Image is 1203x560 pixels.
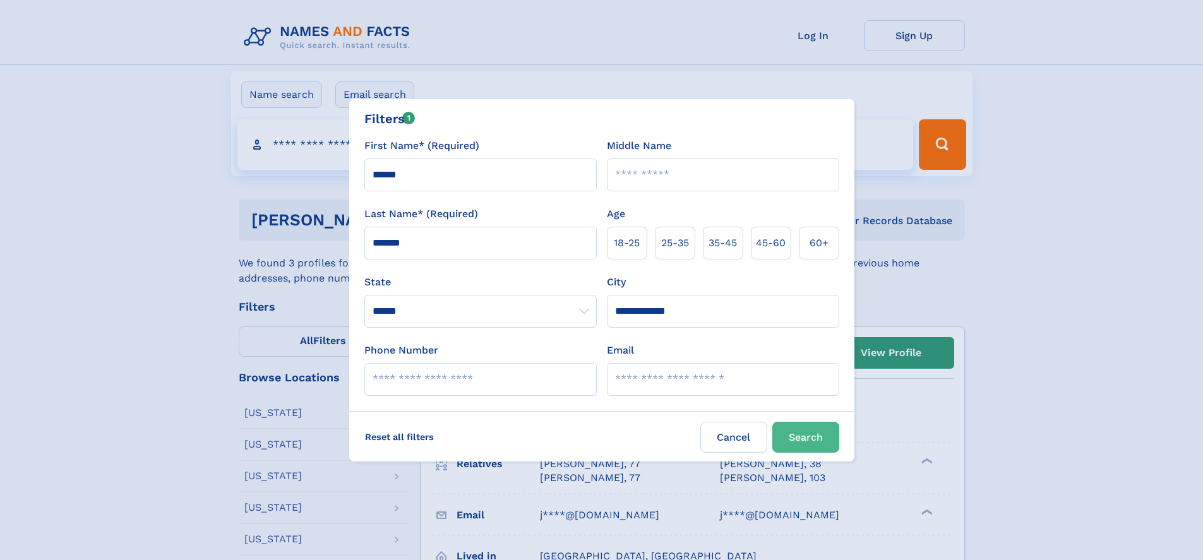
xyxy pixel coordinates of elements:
label: Phone Number [364,343,438,358]
span: 18‑25 [614,235,640,251]
label: Last Name* (Required) [364,206,478,222]
span: 35‑45 [709,235,737,251]
label: First Name* (Required) [364,138,479,153]
label: Email [607,343,634,358]
span: 25‑35 [661,235,689,251]
label: Reset all filters [357,422,442,452]
label: Cancel [700,422,767,453]
label: Age [607,206,625,222]
span: 45‑60 [756,235,786,251]
label: Middle Name [607,138,671,153]
span: 60+ [810,235,829,251]
label: State [364,275,597,290]
button: Search [772,422,839,453]
div: Filters [364,109,416,128]
label: City [607,275,626,290]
